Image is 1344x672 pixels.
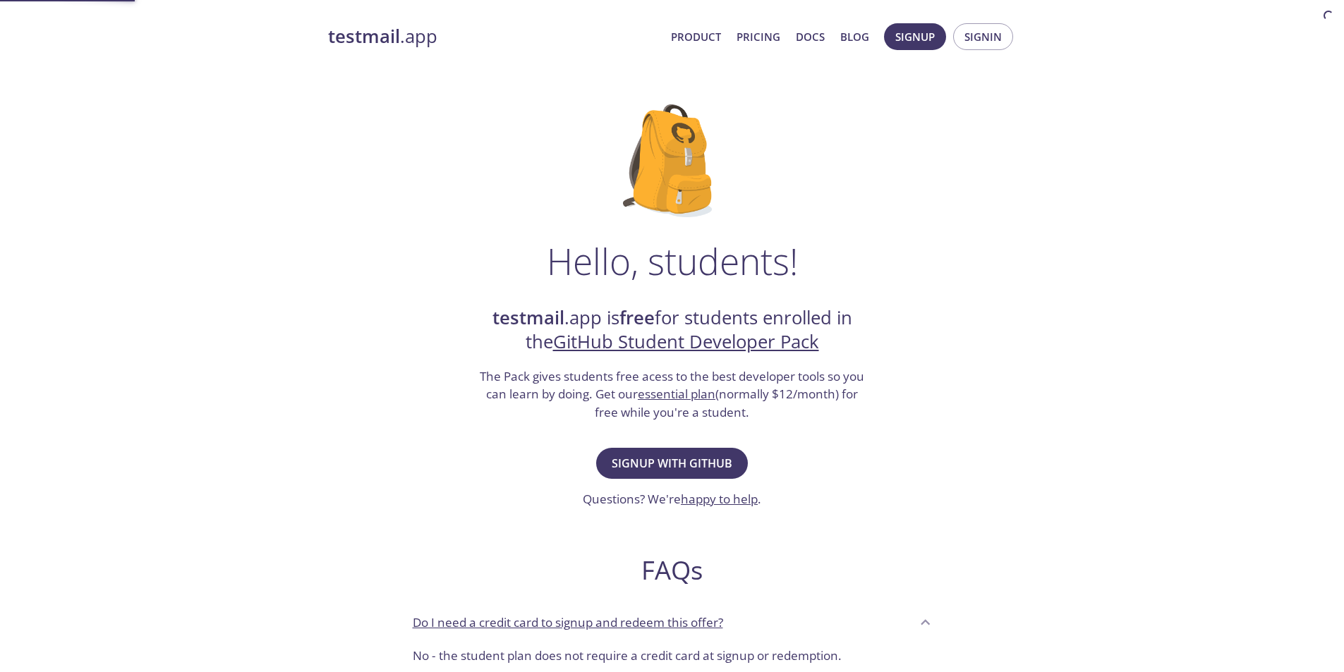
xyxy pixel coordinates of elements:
span: Signup [895,28,935,46]
div: Do I need a credit card to signup and redeem this offer? [401,603,943,641]
a: Product [671,28,721,46]
a: testmail.app [328,25,660,49]
a: GitHub Student Developer Pack [553,329,819,354]
button: Signin [953,23,1013,50]
h2: .app is for students enrolled in the [478,306,866,355]
strong: testmail [328,24,400,49]
a: happy to help [681,491,758,507]
strong: testmail [492,305,564,330]
h1: Hello, students! [547,240,798,282]
p: No - the student plan does not require a credit card at signup or redemption. [413,647,932,665]
a: Pricing [737,28,780,46]
strong: free [619,305,655,330]
h3: The Pack gives students free acess to the best developer tools so you can learn by doing. Get our... [478,367,866,422]
button: Signup with GitHub [596,448,748,479]
span: Signin [964,28,1002,46]
h2: FAQs [401,554,943,586]
button: Signup [884,23,946,50]
a: essential plan [638,386,715,402]
img: github-student-backpack.png [623,104,721,217]
p: Do I need a credit card to signup and redeem this offer? [413,613,723,632]
span: Signup with GitHub [612,453,732,473]
a: Blog [840,28,869,46]
h3: Questions? We're . [583,490,761,508]
a: Docs [796,28,825,46]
